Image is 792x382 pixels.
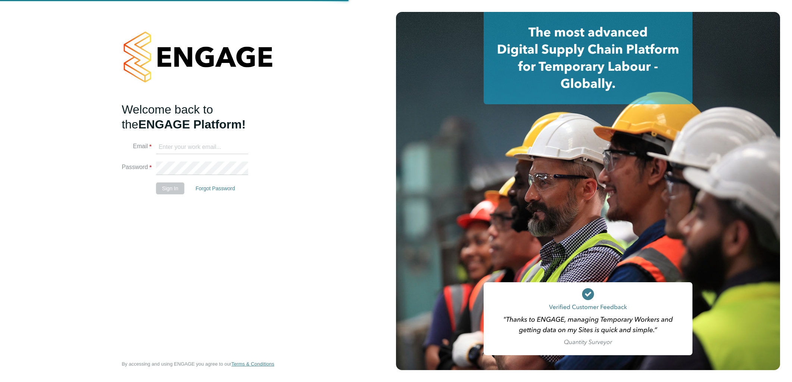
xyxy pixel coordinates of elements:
[156,141,248,154] input: Enter your work email...
[122,103,213,131] span: Welcome back to the
[189,182,241,194] button: Forgot Password
[122,361,274,367] span: By accessing and using ENGAGE you agree to our
[122,102,267,132] h2: ENGAGE Platform!
[122,163,151,171] label: Password
[156,182,184,194] button: Sign In
[232,361,274,367] a: Terms & Conditions
[122,143,151,150] label: Email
